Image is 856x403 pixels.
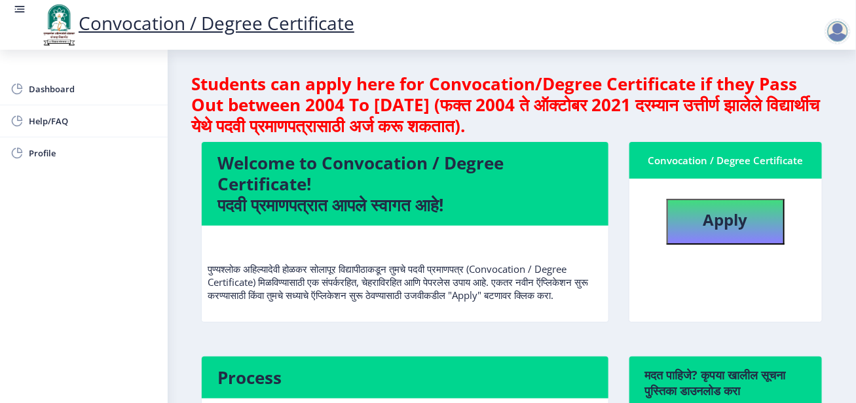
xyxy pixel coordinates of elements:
h4: Welcome to Convocation / Degree Certificate! पदवी प्रमाणपत्रात आपले स्वागत आहे! [217,152,593,215]
h6: मदत पाहिजे? कृपया खालील सूचना पुस्तिका डाउनलोड करा [645,367,806,398]
h4: Process [217,367,593,388]
img: logo [39,3,79,47]
span: Profile [29,145,157,161]
h4: Students can apply here for Convocation/Degree Certificate if they Pass Out between 2004 To [DATE... [191,73,832,136]
span: Help/FAQ [29,113,157,129]
div: Convocation / Degree Certificate [645,152,806,168]
p: पुण्यश्लोक अहिल्यादेवी होळकर सोलापूर विद्यापीठाकडून तुमचे पदवी प्रमाणपत्र (Convocation / Degree C... [208,236,603,302]
button: Apply [667,199,785,245]
a: Convocation / Degree Certificate [39,10,354,35]
span: Dashboard [29,81,157,97]
b: Apply [703,209,748,230]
